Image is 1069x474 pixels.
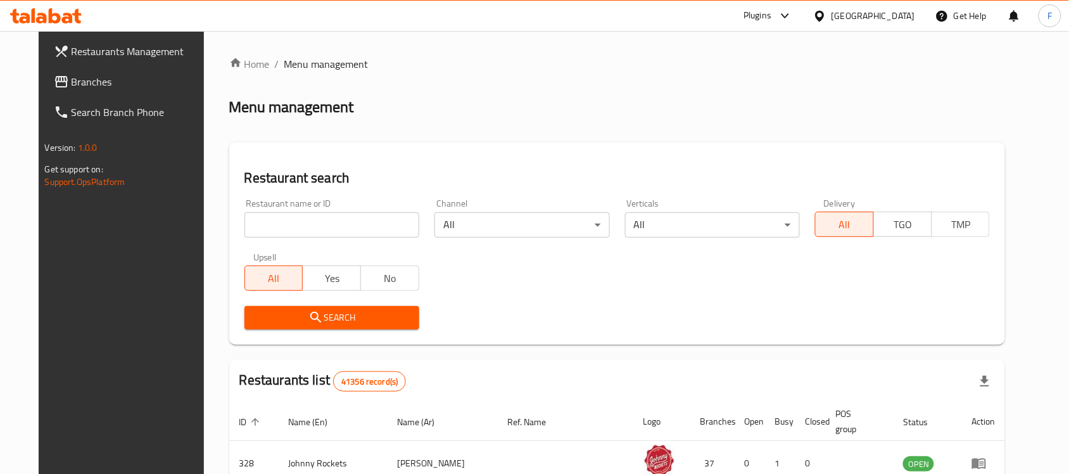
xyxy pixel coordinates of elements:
th: Busy [765,402,795,441]
th: Open [735,402,765,441]
label: Delivery [824,199,856,208]
button: All [815,212,874,237]
span: Version: [45,139,76,156]
div: Export file [970,366,1000,397]
span: 41356 record(s) [334,376,405,388]
div: All [434,212,609,238]
input: Search for restaurant name or ID.. [244,212,419,238]
a: Home [229,56,270,72]
span: Name (En) [289,414,345,430]
th: Closed [795,402,826,441]
span: F [1047,9,1052,23]
button: Yes [302,266,361,291]
a: Search Branch Phone [44,97,217,127]
span: OPEN [903,457,934,471]
a: Restaurants Management [44,36,217,67]
span: Yes [308,269,356,288]
h2: Menu management [229,97,354,117]
a: Branches [44,67,217,97]
div: Menu [971,456,995,471]
span: All [821,215,869,234]
span: Status [903,414,944,430]
span: Branches [72,74,207,89]
span: Search Branch Phone [72,105,207,120]
span: 1.0.0 [78,139,98,156]
label: Upsell [253,253,277,262]
button: Search [244,306,419,330]
span: TMP [937,215,985,234]
a: Support.OpsPlatform [45,174,125,190]
span: Get support on: [45,161,103,177]
div: Total records count [333,371,406,392]
span: No [366,269,414,288]
span: Menu management [284,56,369,72]
button: TGO [873,212,932,237]
h2: Restaurants list [239,371,407,392]
div: All [625,212,800,238]
div: OPEN [903,456,934,471]
span: POS group [836,406,878,437]
span: Search [255,310,409,326]
span: TGO [879,215,927,234]
li: / [275,56,279,72]
th: Logo [633,402,690,441]
span: ID [239,414,263,430]
h2: Restaurant search [244,169,990,188]
div: Plugins [743,8,771,23]
span: Ref. Name [507,414,562,430]
div: [GEOGRAPHIC_DATA] [832,9,915,23]
button: No [360,266,419,291]
span: All [250,269,298,288]
th: Branches [690,402,735,441]
th: Action [961,402,1005,441]
button: All [244,266,303,291]
button: TMP [932,212,990,237]
nav: breadcrumb [229,56,1006,72]
span: Name (Ar) [397,414,451,430]
span: Restaurants Management [72,44,207,59]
